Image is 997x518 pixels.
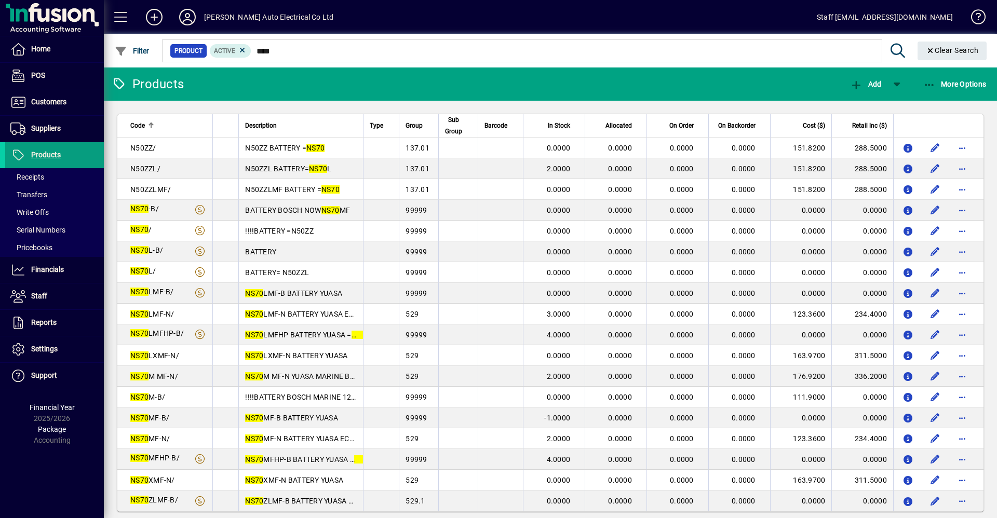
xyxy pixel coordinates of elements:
span: Transfers [10,190,47,199]
td: 0.0000 [831,262,893,283]
span: Suppliers [31,124,61,132]
span: Write Offs [10,208,49,216]
span: 0.0000 [732,268,756,277]
button: Filter [112,42,152,60]
em: NS70 [245,372,263,380]
a: Pricebooks [5,239,104,256]
button: More options [954,410,971,426]
span: Reports [31,318,57,326]
span: 0.0000 [608,206,632,214]
span: 0.0000 [608,393,632,401]
em: NS70 [130,393,149,401]
span: 0.0000 [732,455,756,464]
span: Staff [31,292,47,300]
em: NS70 [306,144,325,152]
em: NS70 [130,205,149,213]
td: 288.5000 [831,138,893,158]
button: More options [954,306,971,322]
span: 99999 [406,268,427,277]
span: 0.0000 [547,185,571,194]
span: 0.0000 [732,185,756,194]
span: ZLMF-B BATTERY YUASA HIGH CAP [245,497,382,505]
em: NS70 [321,185,340,194]
span: LXMF-N BATTERY YUASA [245,351,347,360]
span: 0.0000 [732,310,756,318]
span: MFHP-B BATTERY YUASA = MF [245,455,383,464]
a: Staff [5,283,104,309]
em: NS70 [130,351,149,360]
td: 0.0000 [831,283,893,304]
em: NS70 [245,351,263,360]
button: Edit [927,410,944,426]
span: 4.0000 [547,455,571,464]
span: Receipts [10,173,44,181]
span: Settings [31,345,58,353]
td: 336.2000 [831,366,893,387]
em: NS70 [245,289,263,297]
span: Retail Inc ($) [852,120,887,131]
a: Support [5,363,104,389]
span: 0.0000 [547,227,571,235]
em: NS70 [130,454,149,462]
span: 0.0000 [670,206,694,214]
button: More options [954,493,971,509]
button: Edit [927,140,944,156]
td: 288.5000 [831,179,893,200]
td: 0.0000 [831,221,893,241]
span: 0.0000 [670,476,694,484]
span: On Order [669,120,694,131]
td: 0.0000 [770,200,832,221]
span: 0.0000 [670,497,694,505]
span: 0.0000 [670,434,694,443]
span: Customers [31,98,66,106]
button: Clear [918,42,987,60]
div: Allocated [591,120,641,131]
span: 2.0000 [547,165,571,173]
a: Home [5,36,104,62]
span: N50ZZLMF BATTERY = [245,185,340,194]
button: Edit [927,430,944,447]
span: 99999 [406,289,427,297]
span: LMF-N/ [130,310,174,318]
button: Add [847,75,884,93]
span: 0.0000 [732,331,756,339]
span: 0.0000 [732,434,756,443]
a: Receipts [5,168,104,186]
td: 123.3600 [770,428,832,449]
div: Products [112,76,184,92]
em: NS70 [130,372,149,380]
span: 0.0000 [547,206,571,214]
span: 0.0000 [732,144,756,152]
span: Type [370,120,383,131]
button: More options [954,326,971,343]
td: 0.0000 [770,241,832,262]
button: Edit [927,160,944,177]
span: LMFHP-B/ [130,329,184,337]
span: 0.0000 [670,185,694,194]
span: 137.01 [406,144,429,152]
span: L-B/ [130,246,163,254]
span: Package [38,425,66,433]
button: More options [954,202,971,219]
td: 234.4000 [831,428,893,449]
button: Edit [927,451,944,468]
button: More options [954,347,971,364]
span: LMF-B/ [130,288,174,296]
td: 0.0000 [770,449,832,470]
div: [PERSON_NAME] Auto Electrical Co Ltd [204,9,333,25]
a: Serial Numbers [5,221,104,239]
span: 3.0000 [547,310,571,318]
span: 0.0000 [670,414,694,422]
button: More options [954,472,971,488]
span: N50ZZ/ [130,144,156,152]
button: Edit [927,264,944,281]
button: More options [954,140,971,156]
em: NS70 [130,496,149,504]
span: Support [31,371,57,379]
span: 0.0000 [608,144,632,152]
span: 0.0000 [670,268,694,277]
button: Edit [927,326,944,343]
em: NS70 [352,331,370,339]
span: 0.0000 [670,372,694,380]
span: 0.0000 [547,351,571,360]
